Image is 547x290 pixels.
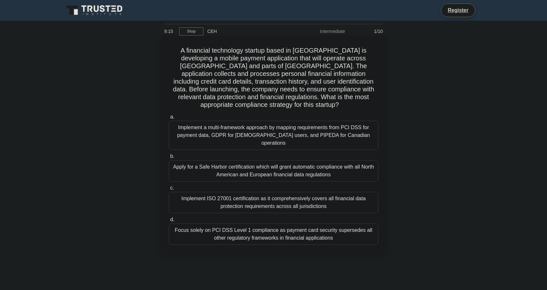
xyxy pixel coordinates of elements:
[444,6,472,14] a: Register
[160,25,179,38] div: 9:15
[169,160,378,181] div: Apply for a Safe Harbor certification which will grant automatic compliance with all North Americ...
[203,25,292,38] div: CEH
[349,25,387,38] div: 1/10
[168,47,379,109] h5: A financial technology startup based in [GEOGRAPHIC_DATA] is developing a mobile payment applicat...
[170,217,174,222] span: d.
[179,27,203,36] a: Stop
[169,192,378,213] div: Implement ISO 27001 certification as it comprehensively covers all financial data protection requ...
[170,114,174,119] span: a.
[169,223,378,245] div: Focus solely on PCI DSS Level 1 compliance as payment card security supersedes all other regulato...
[170,153,174,159] span: b.
[169,121,378,150] div: Implement a multi-framework approach by mapping requirements from PCI DSS for payment data, GDPR ...
[170,185,174,191] span: c.
[292,25,349,38] div: Intermediate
